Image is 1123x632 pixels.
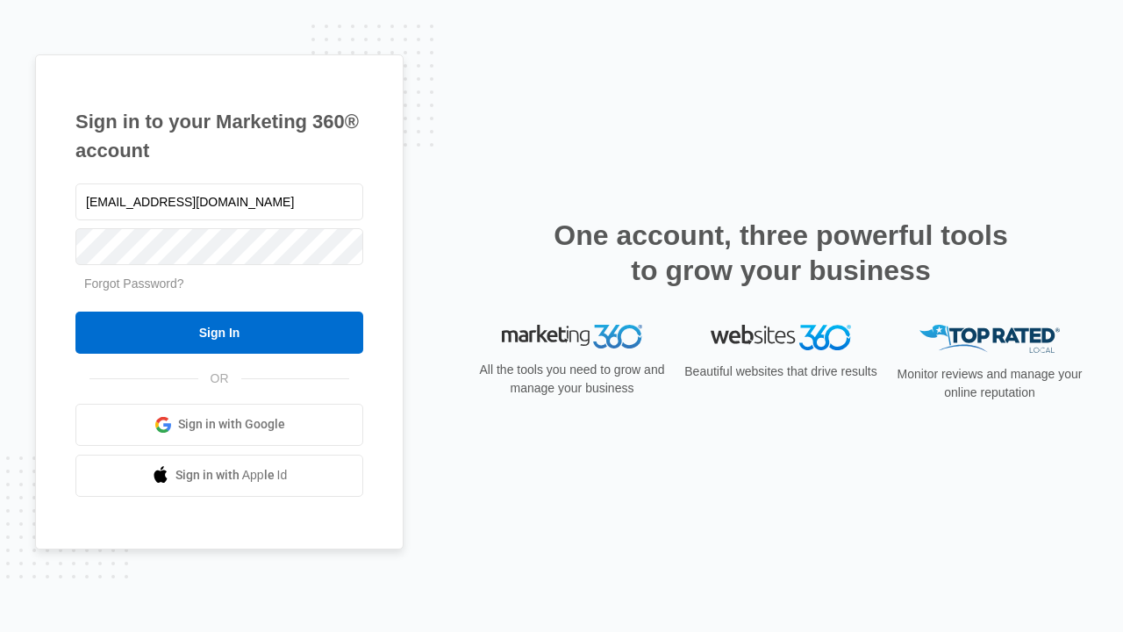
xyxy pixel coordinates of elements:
[683,363,879,381] p: Beautiful websites that drive results
[75,404,363,446] a: Sign in with Google
[502,325,642,349] img: Marketing 360
[919,325,1060,354] img: Top Rated Local
[75,107,363,165] h1: Sign in to your Marketing 360® account
[175,466,288,485] span: Sign in with Apple Id
[75,312,363,354] input: Sign In
[84,276,184,291] a: Forgot Password?
[474,361,670,398] p: All the tools you need to grow and manage your business
[198,370,241,388] span: OR
[548,218,1013,288] h2: One account, three powerful tools to grow your business
[711,325,851,350] img: Websites 360
[178,415,285,434] span: Sign in with Google
[75,455,363,497] a: Sign in with Apple Id
[75,183,363,220] input: Email
[891,365,1088,402] p: Monitor reviews and manage your online reputation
